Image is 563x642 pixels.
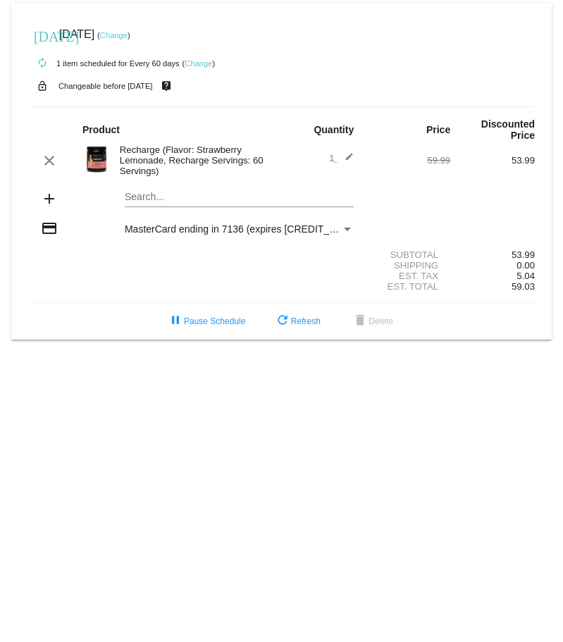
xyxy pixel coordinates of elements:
[340,309,404,334] button: Delete
[274,313,291,330] mat-icon: refresh
[352,313,369,330] mat-icon: delete
[34,55,51,72] mat-icon: autorenew
[34,27,51,44] mat-icon: [DATE]
[450,249,535,260] div: 53.99
[156,309,256,334] button: Pause Schedule
[158,77,175,95] mat-icon: live_help
[314,124,354,135] strong: Quantity
[41,220,58,237] mat-icon: credit_card
[82,124,120,135] strong: Product
[41,152,58,169] mat-icon: clear
[366,281,450,292] div: Est. Total
[100,31,128,39] a: Change
[113,144,282,176] div: Recharge (Flavor: Strawberry Lemonade, Recharge Servings: 60 Servings)
[366,249,450,260] div: Subtotal
[34,77,51,95] mat-icon: lock_open
[125,223,394,235] span: MasterCard ending in 7136 (expires [CREDIT_CARD_DATA])
[167,313,184,330] mat-icon: pause
[125,223,354,235] mat-select: Payment Method
[182,59,216,68] small: ( )
[366,260,450,271] div: Shipping
[366,271,450,281] div: Est. Tax
[516,271,535,281] span: 5.04
[28,59,180,68] small: 1 item scheduled for Every 60 days
[450,155,535,166] div: 53.99
[352,316,393,326] span: Delete
[516,260,535,271] span: 0.00
[337,152,354,169] mat-icon: edit
[481,118,535,141] strong: Discounted Price
[263,309,332,334] button: Refresh
[329,153,354,163] span: 1
[58,82,153,90] small: Changeable before [DATE]
[426,124,450,135] strong: Price
[82,145,111,173] img: Recharge-60S-bottle-Image-Carousel-Strw-Lemonade.png
[97,31,130,39] small: ( )
[125,192,354,203] input: Search...
[185,59,212,68] a: Change
[167,316,245,326] span: Pause Schedule
[366,155,450,166] div: 59.99
[41,190,58,207] mat-icon: add
[274,316,321,326] span: Refresh
[512,281,535,292] span: 59.03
